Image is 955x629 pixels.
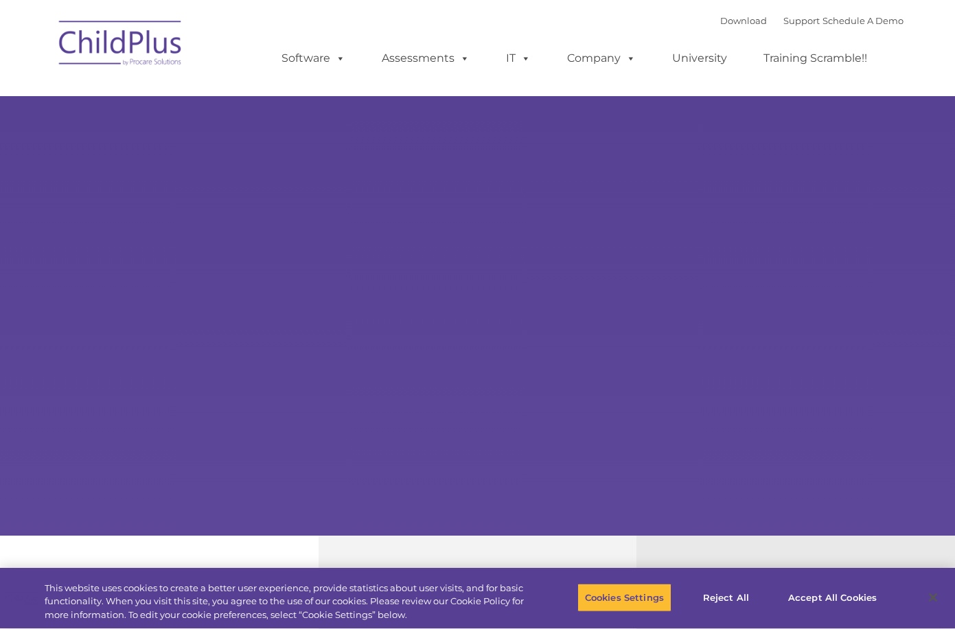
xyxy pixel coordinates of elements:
a: Schedule A Demo [822,15,904,26]
button: Accept All Cookies [781,583,884,612]
font: | [720,15,904,26]
button: Reject All [683,583,769,612]
a: Assessments [368,45,483,72]
a: Download [720,15,767,26]
a: Software [268,45,359,72]
a: Support [783,15,820,26]
a: Training Scramble!! [750,45,881,72]
button: Close [918,582,948,613]
button: Cookies Settings [577,583,671,612]
div: This website uses cookies to create a better user experience, provide statistics about user visit... [45,582,525,622]
a: University [658,45,741,72]
a: Company [553,45,649,72]
img: ChildPlus by Procare Solutions [52,11,189,80]
a: IT [492,45,544,72]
